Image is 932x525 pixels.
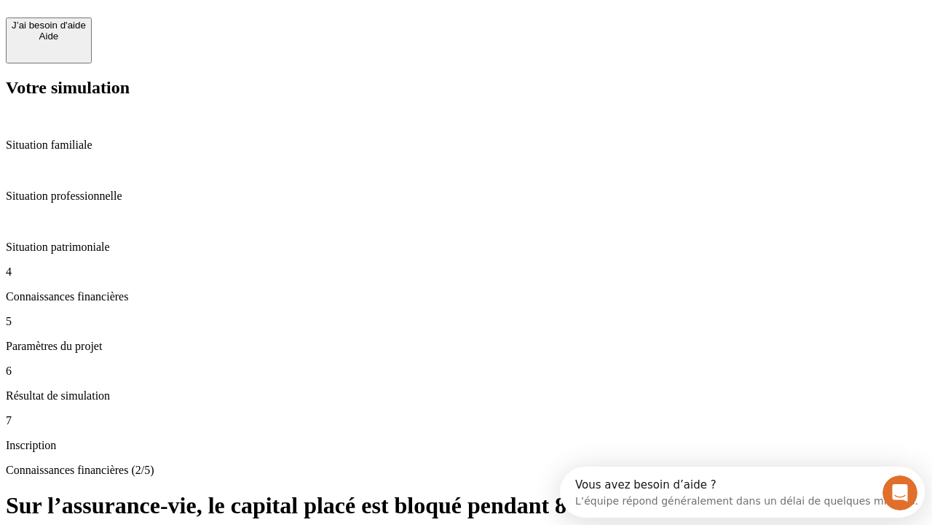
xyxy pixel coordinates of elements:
[6,78,926,98] h2: Votre simulation
[6,241,926,254] p: Situation patrimoniale
[6,17,92,63] button: J’ai besoin d'aideAide
[6,315,926,328] p: 5
[6,492,926,519] h1: Sur l’assurance-vie, le capital placé est bloqué pendant 8 ans ?
[6,365,926,378] p: 6
[6,389,926,402] p: Résultat de simulation
[882,475,917,510] iframe: Intercom live chat
[6,340,926,353] p: Paramètres du projet
[560,467,925,518] iframe: Intercom live chat discovery launcher
[6,139,926,152] p: Situation familiale
[12,20,86,31] div: J’ai besoin d'aide
[6,439,926,452] p: Inscription
[6,6,401,46] div: Ouvrir le Messenger Intercom
[15,12,358,24] div: Vous avez besoin d’aide ?
[6,190,926,203] p: Situation professionnelle
[6,464,926,477] p: Connaissances financières (2/5)
[6,414,926,427] p: 7
[6,265,926,279] p: 4
[12,31,86,42] div: Aide
[15,24,358,39] div: L’équipe répond généralement dans un délai de quelques minutes.
[6,290,926,303] p: Connaissances financières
